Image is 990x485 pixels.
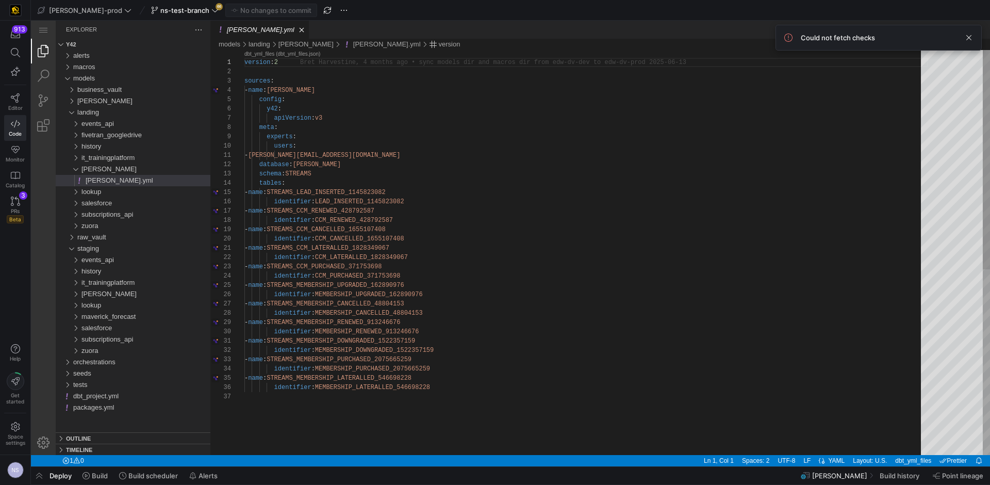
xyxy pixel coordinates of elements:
span: it_trainingplatform [51,133,104,141]
span: [PERSON_NAME] [51,269,106,277]
span: CCM_CANCELLED_1655107408 [284,215,373,222]
div: LF [768,434,784,446]
span: Monitor [6,156,25,163]
span: identifier [243,215,280,222]
span: - [213,168,217,175]
span: : [232,242,236,250]
span: - [213,187,217,194]
span: STREAMS_CCM_RENEWED_428792587 [236,187,343,194]
span: - [213,66,217,73]
span: Point lineage [942,472,983,480]
span: [PERSON_NAME] [51,144,106,152]
a: Spacesettings [4,417,26,450]
h3: Timeline [35,424,61,435]
span: : [232,224,236,231]
span: Space settings [6,433,25,446]
span: lookup [51,281,70,288]
div: it_trainingplatform [25,256,179,268]
div: 14 [189,158,200,167]
a: Notifications [942,434,954,446]
div: lookup [25,279,179,290]
button: Point lineage [928,467,988,484]
span: PRs [11,208,20,214]
div: Layout: U.S. [818,434,860,446]
span: Could not fetch checks [801,34,875,42]
span: name [217,261,232,268]
span: ns-test-branch [160,6,209,14]
a: More Actions... [942,4,953,15]
a: UTF-8 [744,434,767,446]
button: ns-test-branch [148,4,221,17]
div: /models [188,18,209,29]
ul: Tab actions [263,4,278,14]
div: /models/landing/kafka/kafka.yml [43,154,179,166]
div: Files Explorer [25,29,179,412]
span: tests [42,360,56,368]
button: Build history [875,467,926,484]
span: MEMBERSHIP_UPGRADED_162890976 [284,270,392,278]
button: [PERSON_NAME]-prod [35,4,134,17]
span: seeds [42,349,60,357]
a: Ln 1, Col 1 [670,434,705,446]
span: history [51,247,70,254]
span: - [213,298,217,305]
div: /models/landing [218,18,239,29]
div: kafka.yml, preview [179,29,959,434]
span: LEAD_INSERTED_1145823082 [284,177,373,185]
span: : [232,298,236,305]
span: identifier [243,252,280,259]
div: 21 [189,223,200,232]
div: raw_vault [25,211,179,222]
div: seeds [25,347,179,359]
button: Getstarted [4,368,26,409]
span: : [280,270,284,278]
span: [PERSON_NAME] [236,66,284,73]
span: Help [9,355,22,362]
span: - [213,280,217,287]
span: lookup [51,167,70,175]
div: salesforce [25,177,179,188]
span: dbt_project.yml [42,371,88,379]
span: alerts [42,31,59,39]
div: /models/landing/lookup [51,166,179,177]
span: : [232,261,236,268]
div: zuora [25,325,179,336]
span: : [262,122,266,129]
div: 15 [189,167,200,176]
div: 4 [189,65,200,74]
div: 11 [189,130,200,139]
span: events_api [51,99,83,107]
h3: Explorer Section: y42 [35,18,45,29]
span: raw_vault [46,213,75,220]
div: subscriptions_api [25,313,179,325]
span: STREAMS_CCM_PURCHASED_371753698 [236,242,351,250]
div: maverick_forecast [25,290,179,302]
span: : [239,57,243,64]
div: orchestrations [25,336,179,347]
span: identifier [243,177,280,185]
div: 2 [189,46,200,56]
span: sources [213,57,239,64]
span: Editor [8,105,23,111]
span: apiVersion [243,94,280,101]
span: fivetran_googledrive [51,110,111,118]
span: Code [9,131,22,137]
div: /models/raw_vault [46,211,179,222]
span: models [42,54,64,61]
div: /models/landing [46,86,179,98]
a: Editor Language Status: Formatting, There are multiple formatters for 'YAML' files. One of them s... [785,434,796,446]
div: alerts [25,29,179,41]
div: /models/staging/lookup [51,279,179,290]
span: - [213,205,217,213]
span: identifier [243,196,280,203]
span: : [280,252,284,259]
div: landing [25,86,179,98]
img: https://storage.googleapis.com/y42-prod-data-exchange/images/uAsz27BndGEK0hZWDFeOjoxA7jCwgK9jE472... [10,5,21,15]
div: /orchestrations [42,336,179,347]
div: /models/staging/zuora [51,325,179,336]
span: : [232,168,236,175]
span: MEMBERSHIP_CANCELLED_48804153 [284,289,392,296]
div: 28 [189,288,200,297]
span: Get started [6,392,24,405]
